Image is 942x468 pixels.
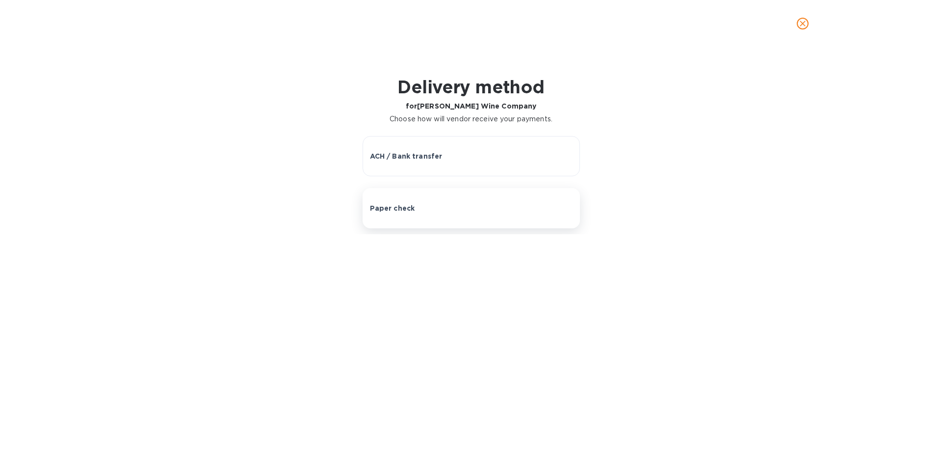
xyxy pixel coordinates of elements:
[791,12,814,35] button: close
[406,102,537,110] b: for [PERSON_NAME] Wine Company
[370,203,415,213] p: Paper check
[370,151,443,161] p: ACH / Bank transfer
[363,136,580,176] button: ACH / Bank transfer
[363,188,580,228] button: Paper check
[390,77,552,97] h1: Delivery method
[390,114,552,124] p: Choose how will vendor receive your payments.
